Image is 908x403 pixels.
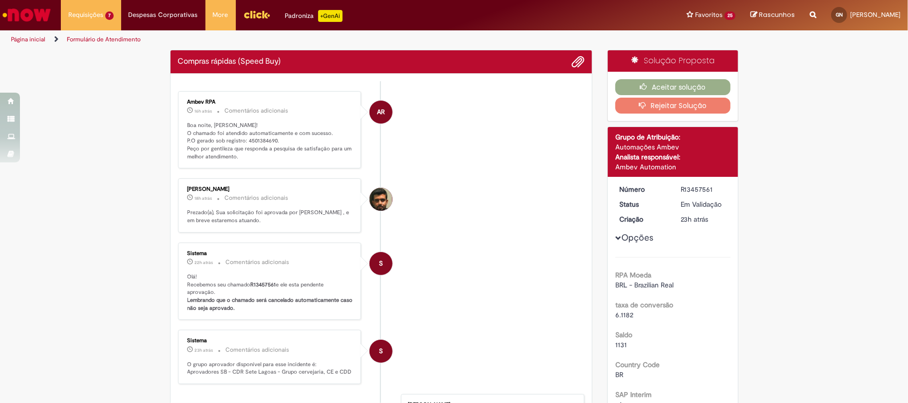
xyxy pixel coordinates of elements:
[187,361,354,376] p: O grupo aprovador disponível para esse incidente é: Aprovadores SB - CDR Sete Lagoas - Grupo cerv...
[369,188,392,211] div: João Moreira Soares
[195,347,213,353] time: 28/08/2025 12:23:46
[836,11,843,18] span: GN
[187,273,354,312] p: Olá! Recebemos seu chamado e ele esta pendente aprovação.
[615,270,651,279] b: RPA Moeda
[225,107,289,115] small: Comentários adicionais
[195,108,212,114] time: 28/08/2025 18:31:47
[285,10,343,22] div: Padroniza
[187,338,354,344] div: Sistema
[226,258,290,267] small: Comentários adicionais
[695,10,723,20] span: Favoritos
[187,186,354,192] div: [PERSON_NAME]
[225,194,289,202] small: Comentários adicionais
[681,214,727,224] div: 28/08/2025 12:23:38
[759,10,795,19] span: Rascunhos
[195,108,212,114] span: 16h atrás
[11,35,45,43] a: Página inicial
[615,300,673,309] b: taxa de conversão
[195,260,213,266] span: 22h atrás
[615,98,730,114] button: Rejeitar Solução
[68,10,103,20] span: Requisições
[187,251,354,257] div: Sistema
[187,99,354,105] div: Ambev RPA
[681,184,727,194] div: R13457561
[615,330,632,339] b: Saldo
[195,260,213,266] time: 28/08/2025 12:23:51
[615,370,623,379] span: BR
[251,281,276,288] b: R13457561
[612,214,673,224] dt: Criação
[612,199,673,209] dt: Status
[213,10,228,20] span: More
[681,215,709,224] span: 23h atrás
[178,57,281,66] h2: Compras rápidas (Speed Buy) Histórico de tíquete
[681,215,709,224] time: 28/08/2025 12:23:38
[608,50,738,72] div: Solução Proposta
[105,11,114,20] span: 7
[379,339,383,363] span: S
[187,296,355,312] b: Lembrando que o chamado será cancelado automaticamente caso não seja aprovado.
[67,35,141,43] a: Formulário de Atendimento
[226,346,290,354] small: Comentários adicionais
[243,7,270,22] img: click_logo_yellow_360x200.png
[615,390,652,399] b: SAP Interim
[7,30,598,49] ul: Trilhas de página
[612,184,673,194] dt: Número
[195,347,213,353] span: 23h atrás
[681,199,727,209] div: Em Validação
[377,100,385,124] span: AR
[615,360,660,369] b: Country Code
[615,162,730,172] div: Ambev Automation
[615,142,730,152] div: Automações Ambev
[379,252,383,275] span: S
[571,55,584,68] button: Adicionar anexos
[129,10,198,20] span: Despesas Corporativas
[369,340,392,363] div: System
[615,152,730,162] div: Analista responsável:
[369,101,392,124] div: Ambev RPA
[369,252,392,275] div: System
[195,195,212,201] time: 28/08/2025 16:26:56
[187,209,354,224] p: Prezado(a), Sua solicitação foi aprovada por [PERSON_NAME] , e em breve estaremos atuando.
[615,310,633,319] span: 6.1182
[1,5,52,25] img: ServiceNow
[615,79,730,95] button: Aceitar solução
[850,10,901,19] span: [PERSON_NAME]
[615,340,627,349] span: 1131
[195,195,212,201] span: 18h atrás
[750,10,795,20] a: Rascunhos
[318,10,343,22] p: +GenAi
[725,11,735,20] span: 25
[187,122,354,161] p: Boa noite, [PERSON_NAME]! O chamado foi atendido automaticamente e com sucesso. P.O gerado sob re...
[615,132,730,142] div: Grupo de Atribuição:
[615,280,674,289] span: BRL - Brazilian Real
